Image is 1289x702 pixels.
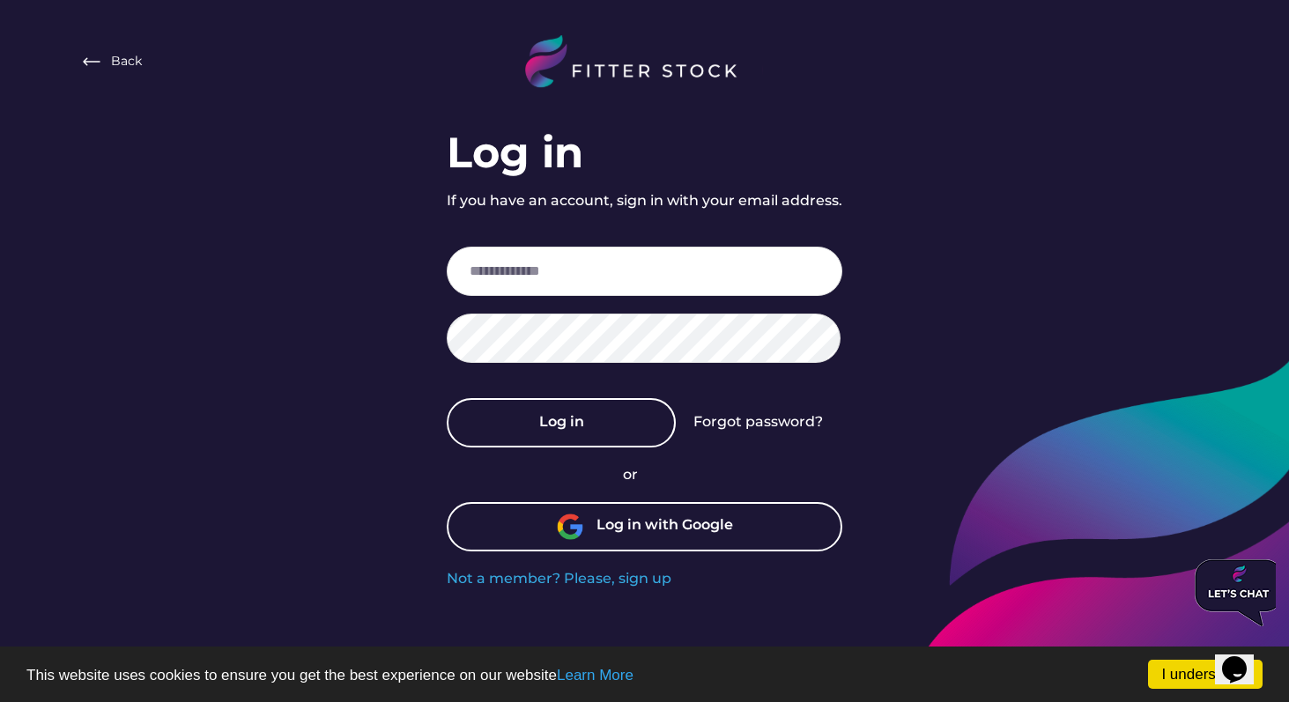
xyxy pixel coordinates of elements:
iframe: chat widget [1188,552,1276,633]
img: LOGO%20%282%29.svg [525,35,763,88]
img: Chat attention grabber [7,7,95,74]
img: Frame%20%282%29.svg [81,51,102,72]
button: Log in [447,398,676,447]
div: If you have an account, sign in with your email address. [447,191,842,211]
img: unnamed.png [557,514,583,540]
a: I understand! [1148,660,1263,689]
p: This website uses cookies to ensure you get the best experience on our website [26,668,1263,683]
div: or [623,465,667,484]
div: Not a member? Please, sign up [447,569,671,588]
div: Back [111,53,142,70]
iframe: chat widget [1215,632,1271,684]
div: Log in [447,123,583,182]
div: Forgot password? [693,412,823,432]
div: Log in with Google [596,515,733,538]
a: Learn More [557,667,633,684]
